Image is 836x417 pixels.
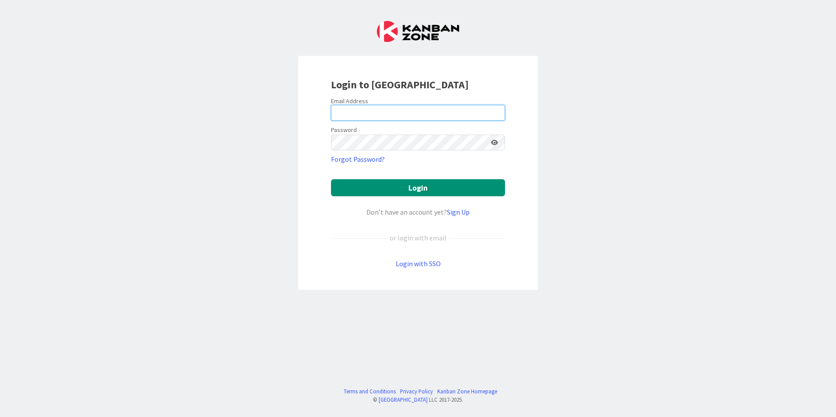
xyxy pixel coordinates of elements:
[379,396,428,403] a: [GEOGRAPHIC_DATA]
[437,387,497,396] a: Kanban Zone Homepage
[447,208,470,216] a: Sign Up
[331,97,368,105] label: Email Address
[387,233,449,243] div: or login with email
[331,78,469,91] b: Login to [GEOGRAPHIC_DATA]
[396,259,441,268] a: Login with SSO
[400,387,433,396] a: Privacy Policy
[344,387,396,396] a: Terms and Conditions
[331,154,385,164] a: Forgot Password?
[339,396,497,404] div: © LLC 2017- 2025 .
[331,179,505,196] button: Login
[331,207,505,217] div: Don’t have an account yet?
[331,125,357,135] label: Password
[377,21,459,42] img: Kanban Zone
